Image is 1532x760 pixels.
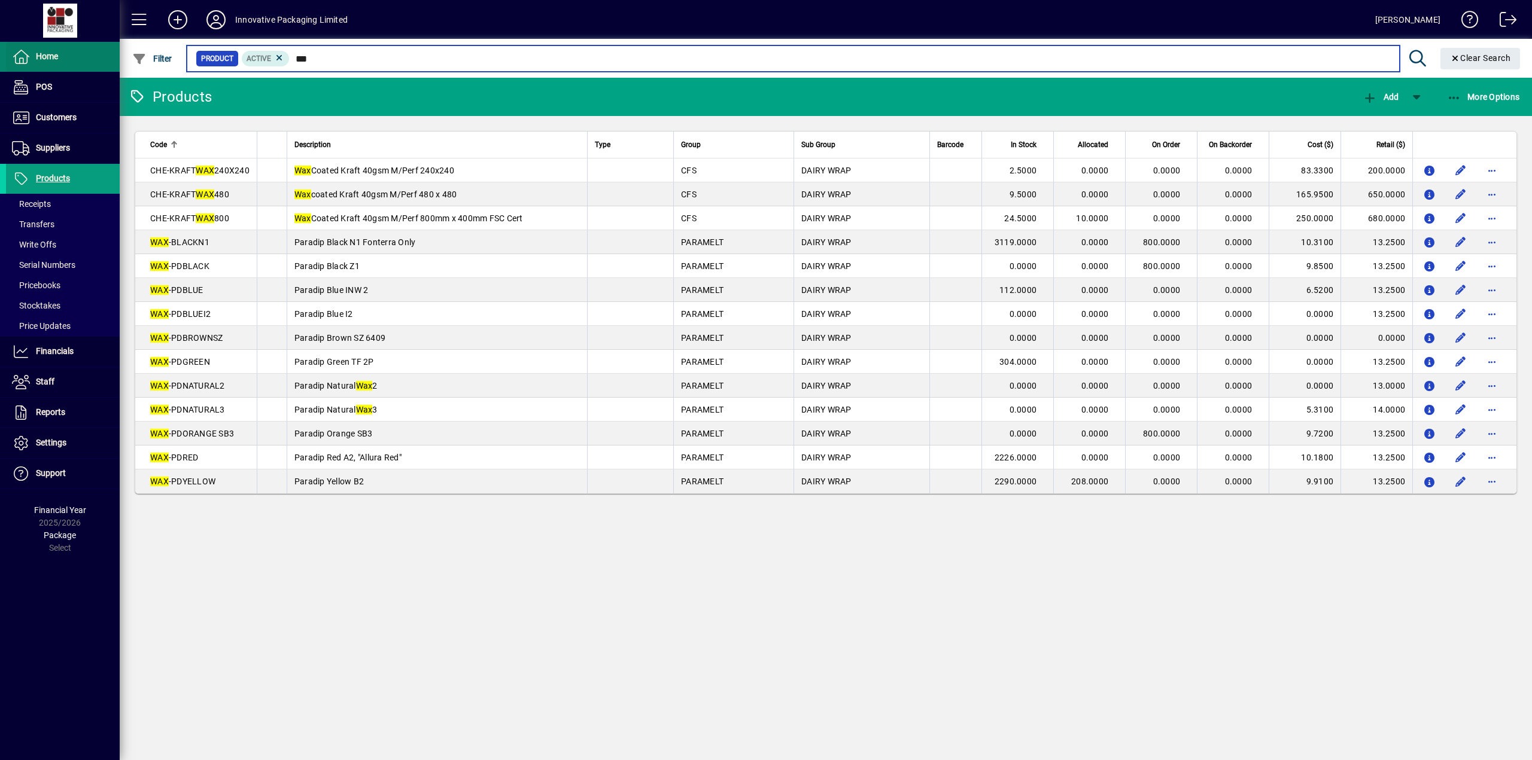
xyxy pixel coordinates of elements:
span: PARAMELT [681,333,724,343]
button: More options [1482,304,1501,323]
button: More options [1482,257,1501,276]
td: 165.9500 [1269,182,1340,206]
span: Product [201,53,233,65]
span: Staff [36,377,54,386]
div: Description [294,138,580,151]
em: Wax [294,166,311,175]
span: Price Updates [12,321,71,331]
span: DAIRY WRAP [801,405,852,414]
td: 650.0000 [1340,182,1412,206]
span: -PDBLUE [150,285,203,295]
td: 0.0000 [1269,350,1340,374]
span: 0.0000 [1081,166,1109,175]
span: Settings [36,438,66,447]
span: Type [595,138,610,151]
span: Group [681,138,701,151]
td: 14.0000 [1340,398,1412,422]
em: WAX [150,357,169,367]
button: More options [1482,209,1501,228]
td: 680.0000 [1340,206,1412,230]
td: 0.0000 [1269,326,1340,350]
button: More options [1482,448,1501,467]
div: Type [595,138,666,151]
span: 0.0000 [1225,261,1253,271]
div: On Order [1133,138,1191,151]
button: More options [1482,233,1501,252]
div: In Stock [989,138,1047,151]
span: DAIRY WRAP [801,357,852,367]
a: POS [6,72,120,102]
span: 0.0000 [1081,333,1109,343]
span: 0.0000 [1153,213,1181,223]
div: Group [681,138,786,151]
span: 800.0000 [1143,261,1180,271]
td: 13.2500 [1340,469,1412,493]
button: Edit [1451,161,1470,180]
span: 0.0000 [1081,309,1109,319]
button: More options [1482,352,1501,371]
span: DAIRY WRAP [801,213,852,223]
td: 0.0000 [1269,374,1340,398]
span: 0.0000 [1153,405,1181,414]
span: DAIRY WRAP [801,237,852,247]
span: 800.0000 [1143,237,1180,247]
a: Support [6,459,120,489]
span: 0.0000 [1225,405,1253,414]
span: 10.0000 [1076,213,1108,223]
span: Paradip Orange SB3 [294,429,373,438]
div: Code [150,138,250,151]
span: DAIRY WRAP [801,190,852,199]
span: 2226.0000 [995,453,1036,462]
span: 0.0000 [1153,453,1181,462]
td: 0.0000 [1269,302,1340,326]
span: -PDBLUEI2 [150,309,211,319]
span: 0.0000 [1153,309,1181,319]
button: More options [1482,161,1501,180]
button: Edit [1451,304,1470,323]
span: 0.0000 [1225,166,1253,175]
span: Cost ($) [1308,138,1333,151]
td: 10.1800 [1269,445,1340,469]
span: Write Offs [12,240,56,249]
span: Coated Kraft 40gsm M/Perf 800mm x 400mm FSC Cert [294,213,523,223]
span: CFS [681,190,697,199]
em: WAX [196,213,214,223]
span: PARAMELT [681,381,724,390]
td: 9.9100 [1269,469,1340,493]
span: POS [36,82,52,91]
span: 0.0000 [1225,237,1253,247]
button: More Options [1444,86,1523,108]
button: Filter [129,48,175,69]
span: PARAMELT [681,453,724,462]
span: Active [247,54,271,63]
em: Wax [356,381,373,390]
button: Edit [1451,424,1470,443]
span: Allocated [1078,138,1108,151]
span: Stocktakes [12,301,60,310]
span: 0.0000 [1153,381,1181,390]
a: Staff [6,367,120,397]
span: PARAMELT [681,285,724,295]
span: 0.0000 [1010,429,1037,438]
td: 250.0000 [1269,206,1340,230]
a: Price Updates [6,316,120,336]
a: Stocktakes [6,295,120,316]
span: On Order [1152,138,1180,151]
span: DAIRY WRAP [801,477,852,486]
button: Edit [1451,280,1470,300]
button: Profile [197,9,235,30]
em: Wax [356,405,373,414]
span: PARAMELT [681,405,724,414]
span: DAIRY WRAP [801,429,852,438]
span: Paradip Yellow B2 [294,477,364,486]
span: PARAMELT [681,477,724,486]
span: 304.0000 [999,357,1036,367]
a: Suppliers [6,133,120,163]
span: Package [44,530,76,540]
span: Paradip Natural 2 [294,381,378,390]
span: Filter [132,54,172,63]
span: 2.5000 [1010,166,1037,175]
span: CFS [681,213,697,223]
a: Customers [6,103,120,133]
span: Paradip Black Z1 [294,261,360,271]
